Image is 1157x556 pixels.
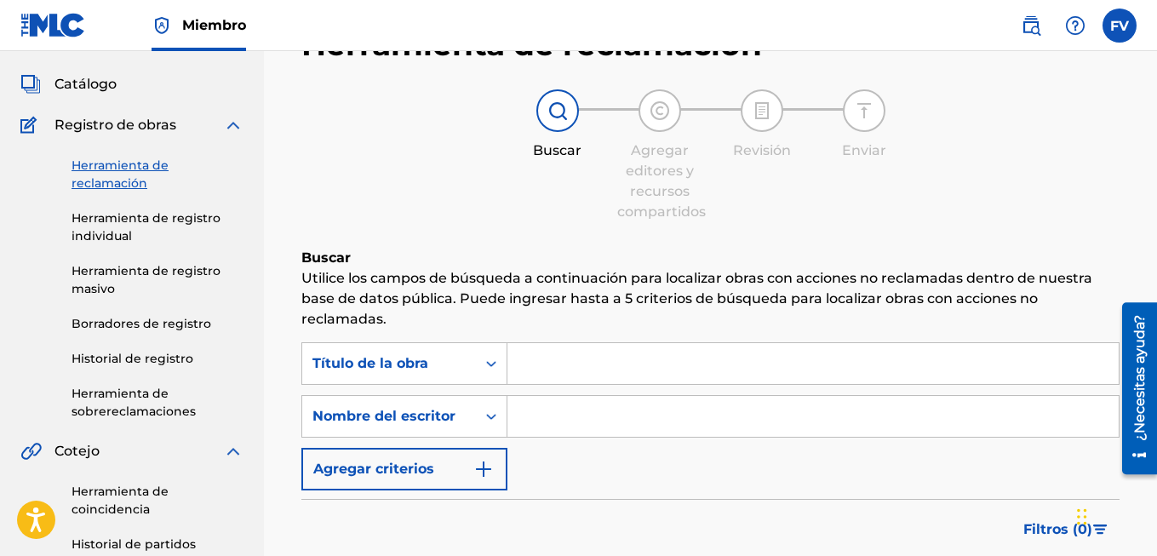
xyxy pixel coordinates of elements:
img: step indicator icon for Add Publishers & Shares [650,100,670,121]
font: Agregar criterios [313,459,434,479]
a: Herramienta de coincidencia [72,483,243,519]
img: Works Registration [20,115,43,135]
div: Buscar [515,140,600,161]
img: Matching [20,441,42,461]
div: Widget de chat [1072,474,1157,556]
a: CatalogCatálogo [20,74,117,95]
p: Utilice los campos de búsqueda a continuación para localizar obras con acciones no reclamadas den... [301,268,1120,330]
img: buscar [1021,15,1041,36]
div: Arrastrar [1077,491,1087,542]
img: expand [223,115,243,135]
div: Agregar editores y recursos compartidos [617,140,702,222]
span: Cotejo [54,441,100,461]
a: Public Search [1014,9,1048,43]
img: step indicator icon for Submit [854,100,874,121]
img: Logotipo de MLC [20,13,86,37]
a: Borradores de registro [72,315,243,333]
a: Herramienta de reclamación [72,157,243,192]
div: User Menu [1103,9,1137,43]
a: Historial de partidos [72,536,243,553]
span: Registro de obras [54,115,176,135]
span: Catálogo [54,74,117,95]
div: Help [1058,9,1092,43]
span: Miembro [182,15,246,35]
h6: Buscar [301,248,1120,268]
font: Filtros (0 [1023,521,1087,537]
img: 9d2ae6d4665cec9f34b9.svg [473,459,494,479]
a: Herramienta de registro masivo [72,262,243,298]
iframe: Resource Center [1109,297,1157,481]
a: Historial de registro [72,350,243,368]
span: ) [1023,519,1092,540]
a: Herramienta de sobrereclamaciones [72,385,243,421]
img: Máximo titular de derechos [152,15,172,36]
div: Nombre del escritor [312,406,466,427]
button: Filtros (0) [1013,508,1120,551]
a: SummaryResumen [20,33,122,54]
div: Revisión [719,140,805,161]
div: Título de la obra [312,353,466,374]
img: expand [223,441,243,461]
img: step indicator icon for Review [752,100,772,121]
img: step indicator icon for Search [547,100,568,121]
iframe: Chat Widget [1072,474,1157,556]
div: Enviar [822,140,907,161]
button: Agregar criterios [301,448,507,490]
a: Herramienta de registro individual [72,209,243,245]
img: Catalog [20,74,41,95]
img: Ayuda [1065,15,1085,36]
